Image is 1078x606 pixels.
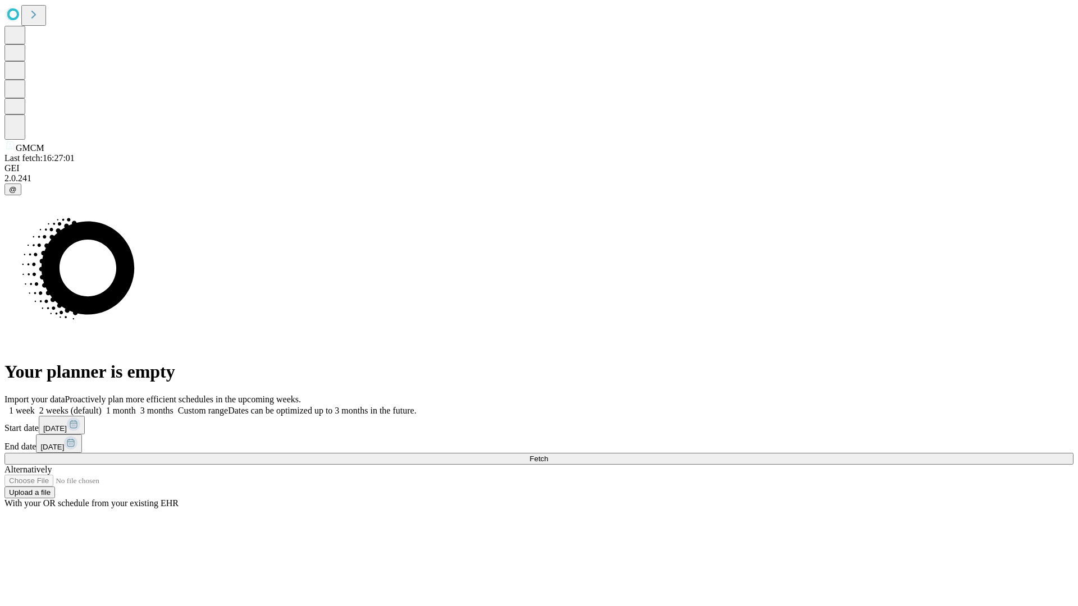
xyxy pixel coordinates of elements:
[140,406,173,415] span: 3 months
[65,394,301,404] span: Proactively plan more efficient schedules in the upcoming weeks.
[16,143,44,153] span: GMCM
[4,361,1074,382] h1: Your planner is empty
[4,173,1074,183] div: 2.0.241
[529,454,548,463] span: Fetch
[9,406,35,415] span: 1 week
[4,465,52,474] span: Alternatively
[228,406,416,415] span: Dates can be optimized up to 3 months in the future.
[39,406,102,415] span: 2 weeks (default)
[4,394,65,404] span: Import your data
[4,486,55,498] button: Upload a file
[43,424,67,433] span: [DATE]
[4,153,75,163] span: Last fetch: 16:27:01
[4,163,1074,173] div: GEI
[39,416,85,434] button: [DATE]
[40,443,64,451] span: [DATE]
[4,453,1074,465] button: Fetch
[178,406,228,415] span: Custom range
[4,434,1074,453] div: End date
[4,183,21,195] button: @
[106,406,136,415] span: 1 month
[9,185,17,194] span: @
[4,416,1074,434] div: Start date
[36,434,82,453] button: [DATE]
[4,498,179,508] span: With your OR schedule from your existing EHR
